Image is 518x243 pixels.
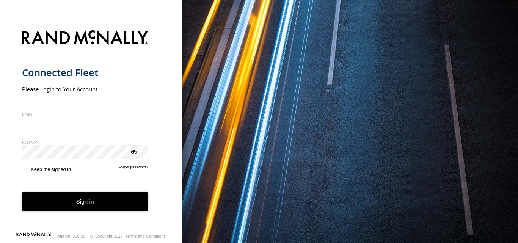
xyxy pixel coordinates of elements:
[22,139,148,145] label: Password
[90,234,166,238] div: © Copyright 2025 -
[130,147,137,155] div: ViewPassword
[22,111,148,117] label: Email
[57,234,85,238] div: Version: 306.00
[22,85,148,93] h2: Please Login to Your Account
[22,66,148,79] h1: Connected Fleet
[16,232,51,240] a: Visit our Website
[24,166,28,171] input: Keep me signed in
[126,234,166,238] a: Terms and Conditions
[22,192,148,211] button: Sign in
[22,29,148,48] img: Rand McNally
[22,26,160,232] form: main
[31,166,71,172] span: Keep me signed in
[119,165,148,172] a: Forgot password?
